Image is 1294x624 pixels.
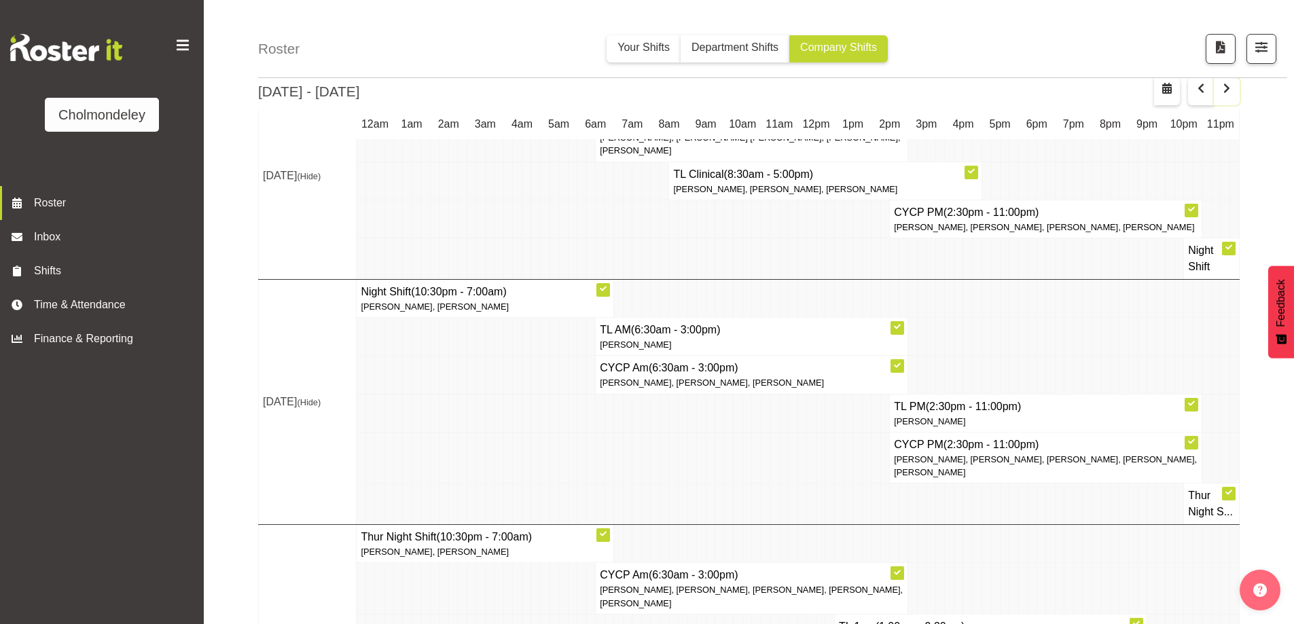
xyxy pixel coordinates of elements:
[724,168,814,180] span: (8:30am - 5:00pm)
[673,166,977,183] h4: TL Clinical
[430,109,467,140] th: 2am
[1206,34,1236,64] button: Download a PDF of the roster according to the set date range.
[649,362,738,373] span: (6:30am - 3:00pm)
[258,38,300,59] h4: Roster
[297,171,321,181] span: (Hide)
[943,439,1039,450] span: (2:30pm - 11:00pm)
[577,109,614,140] th: 6am
[297,397,321,407] span: (Hide)
[894,454,1197,477] span: [PERSON_NAME], [PERSON_NAME], [PERSON_NAME], [PERSON_NAME], [PERSON_NAME]
[357,109,393,140] th: 12am
[258,81,359,102] h2: [DATE] - [DATE]
[871,109,908,140] th: 2pm
[687,109,724,140] th: 9am
[600,360,903,376] h4: CYCP Am
[34,263,177,279] span: Shifts
[789,35,888,62] button: Company Shifts
[894,416,965,426] span: [PERSON_NAME]
[894,222,1194,232] span: [PERSON_NAME], [PERSON_NAME], [PERSON_NAME], [PERSON_NAME]
[437,531,533,543] span: (10:30pm - 7:00am)
[1246,34,1276,64] button: Filter Shifts
[797,109,834,140] th: 12pm
[361,301,509,312] span: [PERSON_NAME], [PERSON_NAME]
[724,109,761,140] th: 10am
[617,41,670,53] span: Your Shifts
[926,401,1022,412] span: (2:30pm - 11:00pm)
[1018,109,1055,140] th: 6pm
[600,322,903,338] h4: TL AM
[58,105,145,125] div: Cholmondeley
[673,184,897,194] span: [PERSON_NAME], [PERSON_NAME], [PERSON_NAME]
[1188,488,1235,520] h4: Thur Night S...
[600,567,903,583] h4: CYCP Am
[10,34,122,61] img: Rosterit website logo
[800,41,877,53] span: Company Shifts
[835,109,871,140] th: 1pm
[1268,265,1294,358] button: Feedback - Show survey
[1202,109,1240,140] th: 11pm
[607,35,681,62] button: Your Shifts
[1253,583,1267,597] img: help-xxl-2.png
[943,206,1039,218] span: (2:30pm - 11:00pm)
[541,109,577,140] th: 5am
[1129,109,1166,140] th: 9pm
[1092,109,1128,140] th: 8pm
[908,109,945,140] th: 3pm
[1055,109,1092,140] th: 7pm
[600,585,903,608] span: [PERSON_NAME], [PERSON_NAME], [PERSON_NAME], [PERSON_NAME], [PERSON_NAME]
[34,331,177,347] span: Finance & Reporting
[34,297,177,313] span: Time & Attendance
[1273,279,1289,327] span: Feedback
[691,41,778,53] span: Department Shifts
[894,399,1198,415] h4: TL PM
[361,547,509,557] span: [PERSON_NAME], [PERSON_NAME]
[393,109,430,140] th: 1am
[651,109,687,140] th: 8am
[361,284,609,300] h4: Night Shift
[34,229,197,245] span: Inbox
[1166,109,1202,140] th: 10pm
[614,109,651,140] th: 7am
[945,109,982,140] th: 4pm
[34,195,197,211] span: Roster
[894,437,1198,453] h4: CYCP PM
[600,378,824,388] span: [PERSON_NAME], [PERSON_NAME], [PERSON_NAME]
[649,569,738,581] span: (6:30am - 3:00pm)
[1154,78,1180,105] button: Select a specific date within the roster.
[600,339,671,350] span: [PERSON_NAME]
[982,109,1018,140] th: 5pm
[894,204,1198,221] h4: CYCP PM
[503,109,540,140] th: 4am
[259,280,357,525] td: [DATE]
[631,324,721,335] span: (6:30am - 3:00pm)
[411,286,507,297] span: (10:30pm - 7:00am)
[681,35,789,62] button: Department Shifts
[1188,242,1235,275] h4: Night Shift
[259,73,357,280] td: [DATE]
[467,109,503,140] th: 3am
[761,109,797,140] th: 11am
[361,529,609,545] h4: Thur Night Shift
